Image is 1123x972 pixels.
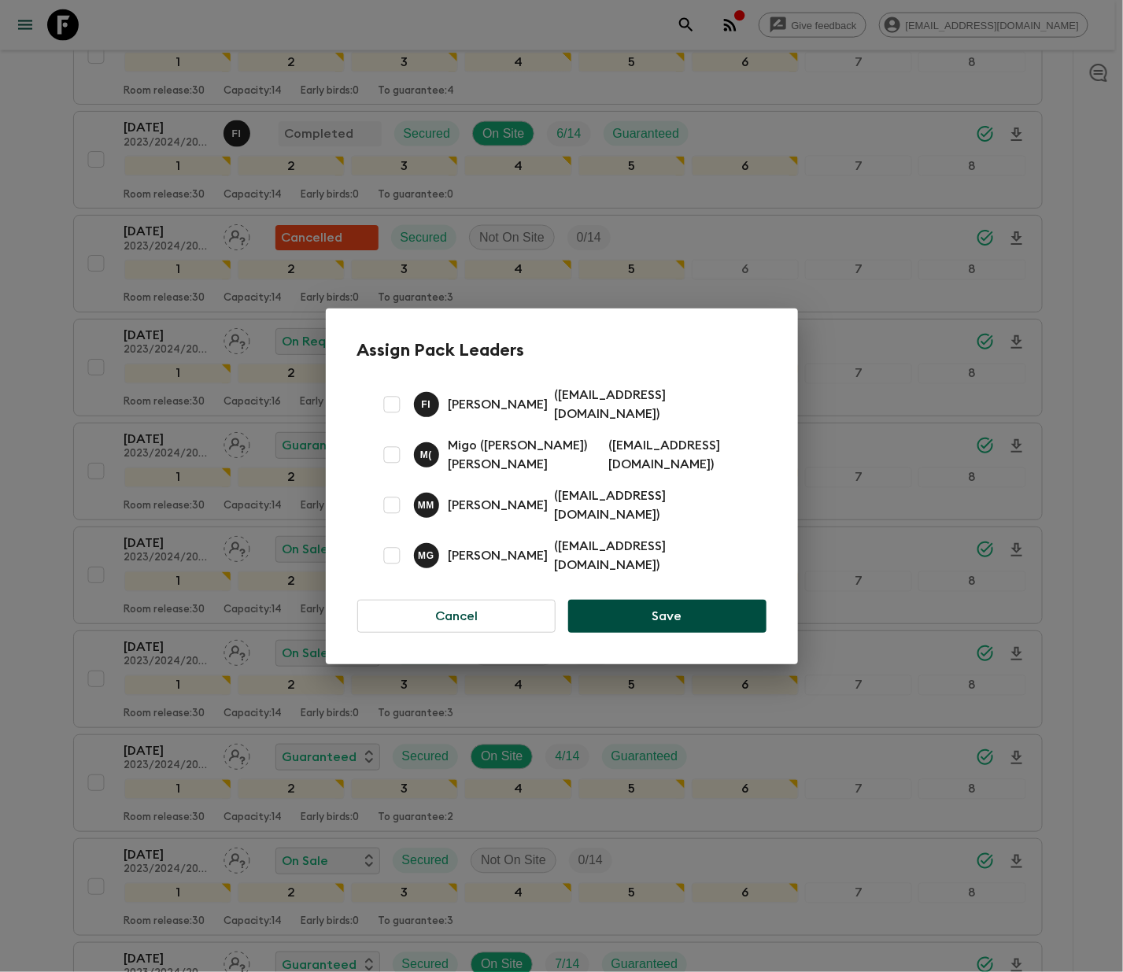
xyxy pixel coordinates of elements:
[418,499,434,512] p: M M
[420,449,432,461] p: M (
[609,436,748,474] p: ( [EMAIL_ADDRESS][DOMAIN_NAME] )
[357,340,767,360] h2: Assign Pack Leaders
[555,537,748,575] p: ( [EMAIL_ADDRESS][DOMAIN_NAME] )
[449,496,549,515] p: [PERSON_NAME]
[568,600,766,633] button: Save
[449,395,549,414] p: [PERSON_NAME]
[449,436,603,474] p: Migo ([PERSON_NAME]) [PERSON_NAME]
[449,546,549,565] p: [PERSON_NAME]
[422,398,431,411] p: F I
[418,549,434,562] p: M G
[357,600,556,633] button: Cancel
[555,486,748,524] p: ( [EMAIL_ADDRESS][DOMAIN_NAME] )
[555,386,748,423] p: ( [EMAIL_ADDRESS][DOMAIN_NAME] )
